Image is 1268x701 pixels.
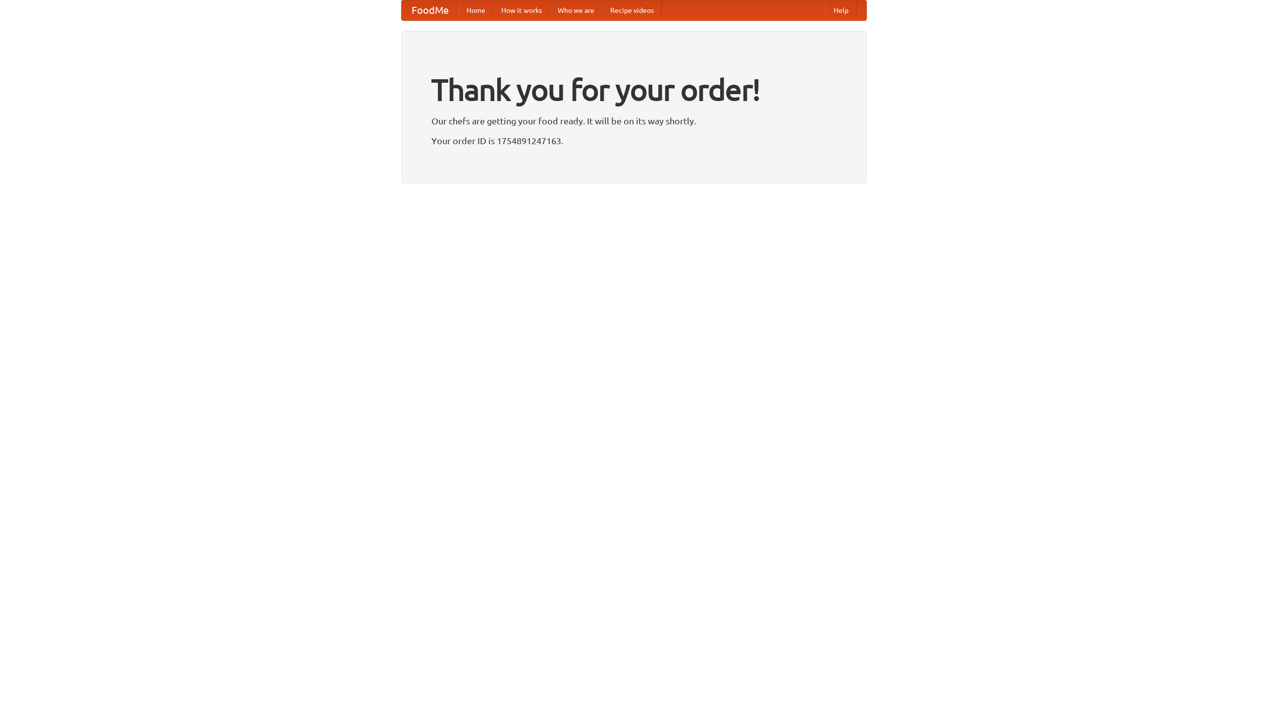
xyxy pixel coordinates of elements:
p: Our chefs are getting your food ready. It will be on its way shortly. [431,113,837,128]
a: How it works [493,0,550,20]
a: Home [459,0,493,20]
p: Your order ID is 1754891247163. [431,133,837,148]
a: Recipe videos [602,0,662,20]
a: Who we are [550,0,602,20]
h1: Thank you for your order! [431,66,837,113]
a: FoodMe [402,0,459,20]
a: Help [826,0,856,20]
